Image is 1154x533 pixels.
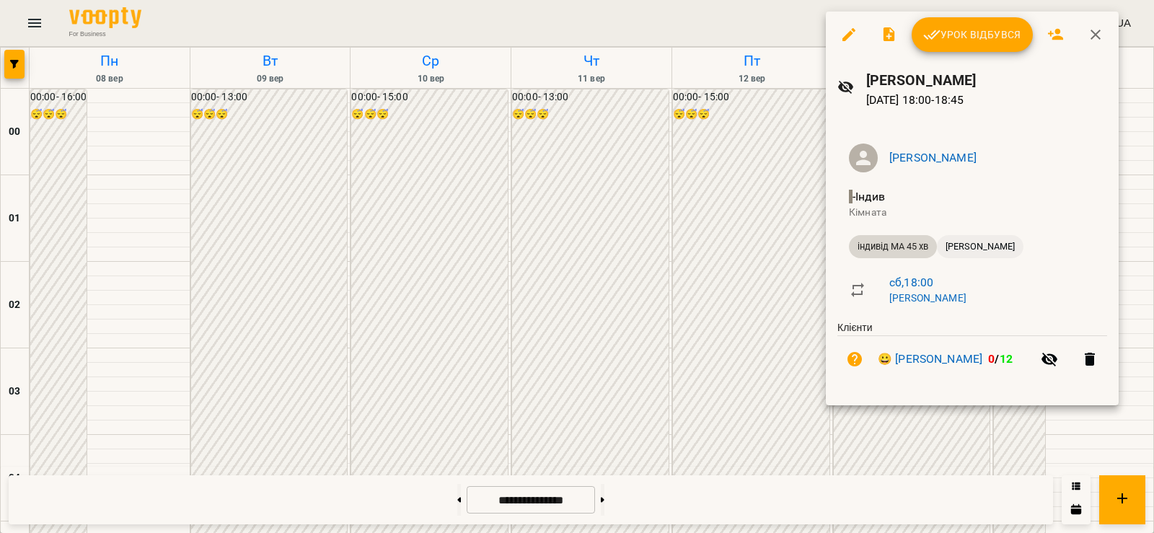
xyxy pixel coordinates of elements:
[837,342,872,376] button: Візит ще не сплачено. Додати оплату?
[988,352,1013,366] b: /
[923,26,1021,43] span: Урок відбувся
[866,92,1107,109] p: [DATE] 18:00 - 18:45
[988,352,995,366] span: 0
[937,235,1023,258] div: [PERSON_NAME]
[849,206,1096,220] p: Кімната
[837,321,1107,388] ul: Клієнти
[878,351,982,368] a: 😀 [PERSON_NAME]
[912,17,1033,52] button: Урок відбувся
[849,240,937,253] span: індивід МА 45 хв
[849,190,888,203] span: - Індив
[866,69,1107,92] h6: [PERSON_NAME]
[937,240,1023,253] span: [PERSON_NAME]
[889,276,933,289] a: сб , 18:00
[889,292,966,304] a: [PERSON_NAME]
[889,151,977,164] a: [PERSON_NAME]
[1000,352,1013,366] span: 12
